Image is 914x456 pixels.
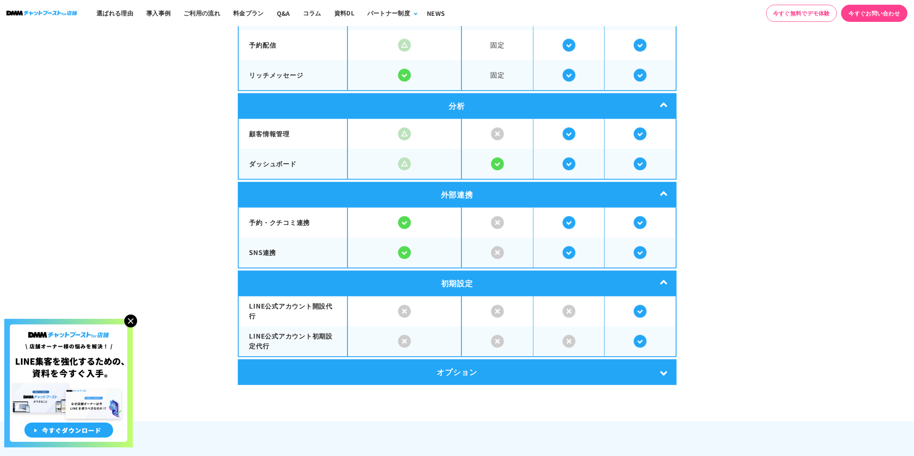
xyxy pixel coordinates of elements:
[249,248,337,258] p: SNS連携
[4,319,133,447] img: 店舗オーナー様の悩みを解決!LINE集客を狂化するための資料を今すぐ入手!
[249,159,337,169] p: ダッシュボード
[238,182,677,207] div: 外部連携
[462,31,533,59] span: 固定
[238,359,677,385] div: オプション
[249,129,337,139] p: 顧客情報管理
[249,301,337,321] p: LINE公式アカウント開設代行
[249,218,337,228] p: 予約・クチコミ連携
[249,331,337,351] p: LINE公式アカウント初期設定代行
[462,61,533,89] span: 固定
[841,5,908,22] a: 今すぐお問い合わせ
[367,9,410,18] div: パートナー制度
[238,93,677,119] div: 分析
[766,5,837,22] a: 今すぐ無料でデモ体験
[249,40,337,50] p: 予約配信
[249,70,337,80] p: リッチメッセージ
[6,11,77,15] img: ロゴ
[238,270,677,296] div: 初期設定
[4,319,133,329] a: 店舗オーナー様の悩みを解決!LINE集客を狂化するための資料を今すぐ入手!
